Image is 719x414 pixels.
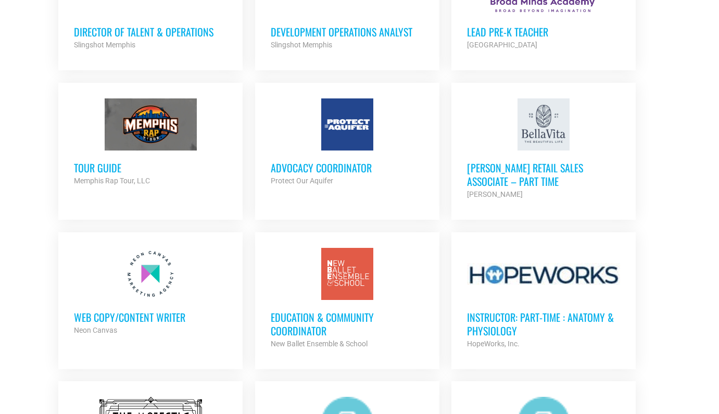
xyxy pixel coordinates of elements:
[74,161,227,174] h3: Tour Guide
[271,161,424,174] h3: Advocacy Coordinator
[467,41,537,49] strong: [GEOGRAPHIC_DATA]
[271,177,333,185] strong: Protect Our Aquifer
[271,310,424,337] h3: Education & Community Coordinator
[451,232,636,366] a: Instructor: Part-Time : Anatomy & Physiology HopeWorks, Inc.
[74,326,117,334] strong: Neon Canvas
[74,177,150,185] strong: Memphis Rap Tour, LLC
[255,83,439,203] a: Advocacy Coordinator Protect Our Aquifer
[467,190,523,198] strong: [PERSON_NAME]
[58,83,243,203] a: Tour Guide Memphis Rap Tour, LLC
[467,161,620,188] h3: [PERSON_NAME] Retail Sales Associate – Part Time
[255,232,439,366] a: Education & Community Coordinator New Ballet Ensemble & School
[271,25,424,39] h3: Development Operations Analyst
[74,41,135,49] strong: Slingshot Memphis
[467,340,520,348] strong: HopeWorks, Inc.
[451,83,636,216] a: [PERSON_NAME] Retail Sales Associate – Part Time [PERSON_NAME]
[58,232,243,352] a: Web Copy/Content Writer Neon Canvas
[74,25,227,39] h3: Director of Talent & Operations
[271,41,332,49] strong: Slingshot Memphis
[467,25,620,39] h3: Lead Pre-K Teacher
[271,340,368,348] strong: New Ballet Ensemble & School
[467,310,620,337] h3: Instructor: Part-Time : Anatomy & Physiology
[74,310,227,324] h3: Web Copy/Content Writer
